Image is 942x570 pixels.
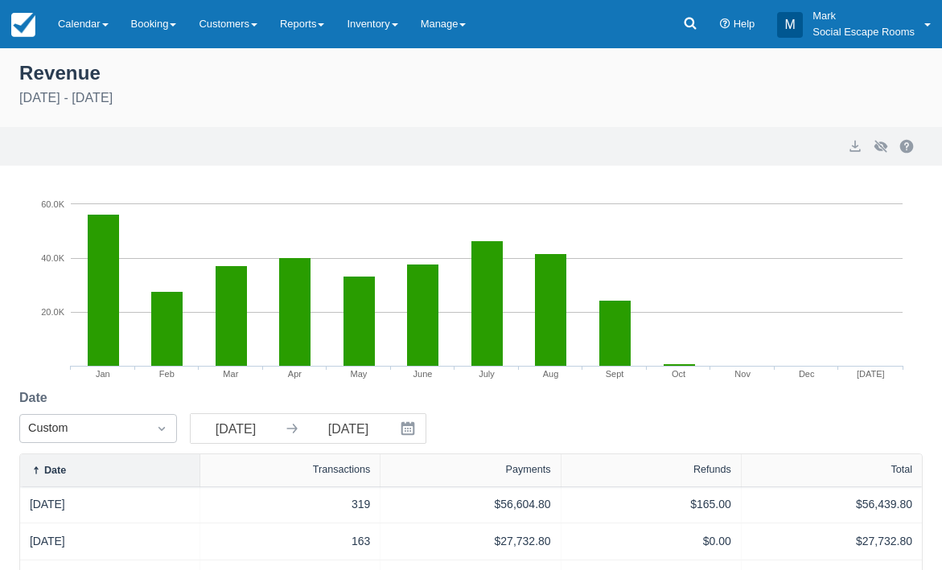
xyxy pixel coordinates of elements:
tspan: Aug [543,369,559,379]
div: $27,732.80 [751,533,912,550]
tspan: Jan [96,369,110,379]
tspan: 60.0K [42,199,65,209]
tspan: Mar [224,369,239,379]
tspan: Apr [288,369,302,379]
div: M [777,12,803,38]
tspan: 20.0K [42,307,65,317]
button: Interact with the calendar and add the check-in date for your trip. [393,414,426,443]
tspan: May [351,369,368,379]
a: [DATE] [30,533,65,550]
div: Payments [506,464,551,475]
a: [DATE] [30,496,65,513]
div: $56,439.80 [751,496,912,513]
tspan: 40.0K [42,253,65,263]
tspan: Feb [159,369,175,379]
div: Total [891,464,912,475]
div: $0.00 [571,533,731,550]
label: Date [19,388,54,408]
span: Dropdown icon [154,420,170,437]
div: [DATE] - [DATE] [19,88,923,108]
span: Help [734,18,755,30]
div: Revenue [19,58,923,85]
img: checkfront-main-nav-mini-logo.png [11,13,35,37]
p: Mark [812,8,915,24]
div: $27,732.80 [390,533,550,550]
tspan: [DATE] [857,369,885,379]
div: Refunds [693,464,731,475]
div: $56,604.80 [390,496,550,513]
div: 163 [210,533,370,550]
input: Start Date [191,414,281,443]
i: Help [720,19,730,30]
div: Custom [28,420,139,437]
p: Social Escape Rooms [812,24,915,40]
div: 319 [210,496,370,513]
tspan: Dec [799,369,815,379]
div: Transactions [313,464,371,475]
tspan: Nov [735,369,751,379]
tspan: Sept [606,369,624,379]
input: End Date [303,414,393,443]
button: export [845,137,865,156]
div: $165.00 [571,496,731,513]
tspan: Oct [672,369,685,379]
tspan: July [479,369,496,379]
div: Date [44,465,66,476]
tspan: June [413,369,433,379]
